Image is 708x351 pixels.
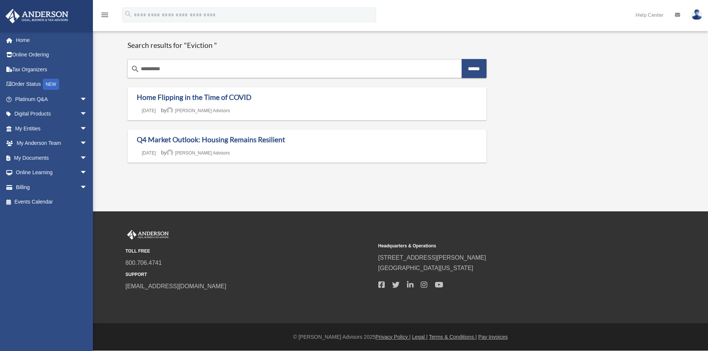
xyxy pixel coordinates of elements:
a: [DATE] [137,108,161,113]
a: My Entitiesarrow_drop_down [5,121,98,136]
img: Anderson Advisors Platinum Portal [126,230,170,240]
a: Legal | [412,334,428,340]
a: Home [5,33,95,48]
a: Pay Invoices [478,334,508,340]
i: search [124,10,132,18]
a: [PERSON_NAME] Advisors [167,150,230,156]
small: SUPPORT [126,271,373,279]
a: 800.706.4741 [126,260,162,266]
div: © [PERSON_NAME] Advisors 2025 [93,332,708,342]
a: My Anderson Teamarrow_drop_down [5,136,98,151]
a: [STREET_ADDRESS][PERSON_NAME] [378,254,486,261]
a: My Documentsarrow_drop_down [5,150,98,165]
span: by [161,107,230,113]
span: arrow_drop_down [80,107,95,122]
a: Online Ordering [5,48,98,62]
span: arrow_drop_down [80,92,95,107]
a: Platinum Q&Aarrow_drop_down [5,92,98,107]
a: Digital Productsarrow_drop_down [5,107,98,121]
a: Events Calendar [5,195,98,209]
img: User Pic [691,9,702,20]
small: Headquarters & Operations [378,242,626,250]
a: Online Learningarrow_drop_down [5,165,98,180]
a: menu [100,13,109,19]
div: NEW [43,79,59,90]
span: arrow_drop_down [80,136,95,151]
a: [PERSON_NAME] Advisors [167,108,230,113]
a: Home Flipping in the Time of COVID [137,93,252,101]
h1: Search results for "Eviction " [127,41,487,50]
small: TOLL FREE [126,247,373,255]
span: arrow_drop_down [80,121,95,136]
a: [DATE] [137,150,161,156]
i: menu [100,10,109,19]
img: Anderson Advisors Platinum Portal [3,9,71,23]
span: by [161,150,230,156]
a: Q4 Market Outlook: Housing Remains Resilient [137,135,285,144]
a: [GEOGRAPHIC_DATA][US_STATE] [378,265,473,271]
span: arrow_drop_down [80,180,95,195]
a: Order StatusNEW [5,77,98,92]
span: arrow_drop_down [80,165,95,181]
a: [EMAIL_ADDRESS][DOMAIN_NAME] [126,283,226,289]
a: Privacy Policy | [375,334,411,340]
i: search [131,65,140,74]
a: Billingarrow_drop_down [5,180,98,195]
span: arrow_drop_down [80,150,95,166]
a: Terms & Conditions | [429,334,477,340]
a: Tax Organizers [5,62,98,77]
